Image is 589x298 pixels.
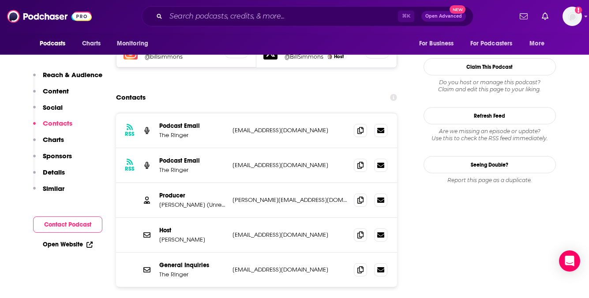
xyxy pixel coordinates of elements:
[419,37,454,50] span: For Business
[125,165,135,172] h3: RSS
[450,5,465,14] span: New
[111,35,160,52] button: open menu
[76,35,106,52] a: Charts
[43,71,102,79] p: Reach & Audience
[424,79,556,93] div: Claim and edit this page to your liking.
[424,58,556,75] button: Claim This Podcast
[159,227,225,234] p: Host
[334,54,344,60] span: Host
[166,9,398,23] input: Search podcasts, credits, & more...
[43,184,64,193] p: Similar
[424,177,556,184] div: Report this page as a duplicate.
[425,14,462,19] span: Open Advanced
[33,103,63,119] button: Social
[285,53,323,60] a: @BillSimmons
[43,152,72,160] p: Sponsors
[424,156,556,173] a: Seeing Double?
[159,236,225,243] p: [PERSON_NAME]
[33,71,102,87] button: Reach & Audience
[398,11,414,22] span: ⌘ K
[43,135,64,144] p: Charts
[7,8,92,25] img: Podchaser - Follow, Share and Rate Podcasts
[43,241,93,248] a: Open Website
[145,53,218,60] a: @billsimmons
[117,37,148,50] span: Monitoring
[413,35,465,52] button: open menu
[159,157,225,164] p: Podcast Email
[470,37,513,50] span: For Podcasters
[159,261,225,269] p: General Inquiries
[559,250,580,272] div: Open Intercom Messenger
[82,37,101,50] span: Charts
[233,161,347,169] p: [EMAIL_ADDRESS][DOMAIN_NAME]
[33,135,64,152] button: Charts
[563,7,582,26] span: Logged in as heidi.egloff
[563,7,582,26] button: Show profile menu
[159,122,225,130] p: Podcast Email
[327,54,332,59] img: Bill Simmons
[40,37,66,50] span: Podcasts
[116,89,146,106] h2: Contacts
[33,168,65,184] button: Details
[43,168,65,176] p: Details
[575,7,582,14] svg: Add a profile image
[424,79,556,86] span: Do you host or manage this podcast?
[142,6,473,26] div: Search podcasts, credits, & more...
[33,216,102,233] button: Contact Podcast
[516,9,531,24] a: Show notifications dropdown
[34,35,77,52] button: open menu
[159,201,225,209] p: [PERSON_NAME] (Unresponsive)
[465,35,525,52] button: open menu
[529,37,544,50] span: More
[563,7,582,26] img: User Profile
[159,192,225,199] p: Producer
[233,127,347,134] p: [EMAIL_ADDRESS][DOMAIN_NAME]
[159,271,225,278] p: The Ringer
[159,166,225,174] p: The Ringer
[125,130,135,138] h3: RSS
[33,152,72,168] button: Sponsors
[523,35,555,52] button: open menu
[233,196,347,204] p: [PERSON_NAME][EMAIL_ADDRESS][DOMAIN_NAME]
[159,131,225,139] p: The Ringer
[421,11,466,22] button: Open AdvancedNew
[424,128,556,142] div: Are we missing an episode or update? Use this to check the RSS feed immediately.
[233,231,347,238] p: [EMAIL_ADDRESS][DOMAIN_NAME]
[424,107,556,124] button: Refresh Feed
[33,119,72,135] button: Contacts
[233,266,347,273] p: [EMAIL_ADDRESS][DOMAIN_NAME]
[33,87,69,103] button: Content
[538,9,552,24] a: Show notifications dropdown
[33,184,64,201] button: Similar
[43,87,69,95] p: Content
[43,119,72,127] p: Contacts
[43,103,63,112] p: Social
